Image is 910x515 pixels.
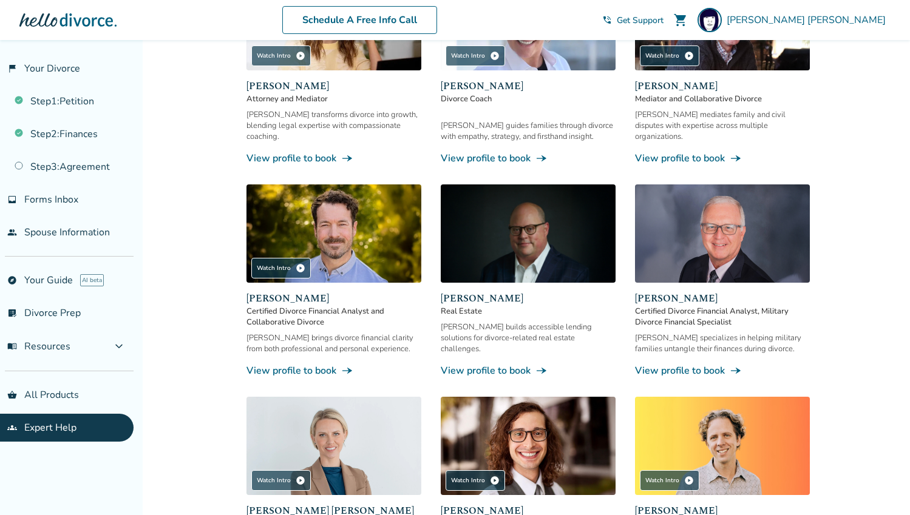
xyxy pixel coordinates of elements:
span: play_circle [296,476,305,485]
span: people [7,227,17,237]
iframe: Chat Widget [849,457,910,515]
span: shopping_basket [7,390,17,400]
a: View profile to bookline_end_arrow_notch [441,152,616,165]
img: Melissa Wheeler Hoff [246,397,421,495]
a: Schedule A Free Info Call [282,6,437,34]
span: Real Estate [441,306,616,317]
span: line_end_arrow_notch [730,152,742,164]
div: Watch Intro [251,470,311,491]
span: [PERSON_NAME] [246,79,421,93]
span: Mediator and Collaborative Divorce [635,93,810,104]
span: play_circle [296,51,305,61]
a: View profile to bookline_end_arrow_notch [635,364,810,377]
span: line_end_arrow_notch [535,365,548,377]
span: line_end_arrow_notch [341,365,353,377]
span: Divorce Coach [441,93,616,104]
img: Claudia Richman [698,8,722,32]
span: play_circle [296,263,305,273]
div: [PERSON_NAME] mediates family and civil disputes with expertise across multiple organizations. [635,109,810,142]
a: View profile to bookline_end_arrow_notch [441,364,616,377]
span: Certified Divorce Financial Analyst and Collaborative Divorce [246,306,421,328]
span: expand_more [112,339,126,354]
img: James Traub [635,397,810,495]
span: [PERSON_NAME] [441,79,616,93]
div: [PERSON_NAME] transforms divorce into growth, blending legal expertise with compassionate coaching. [246,109,421,142]
span: list_alt_check [7,308,17,318]
span: [PERSON_NAME] [PERSON_NAME] [727,13,891,27]
img: John Duffy [246,184,421,283]
div: Watch Intro [640,470,699,491]
span: play_circle [684,476,694,485]
span: Attorney and Mediator [246,93,421,104]
span: [PERSON_NAME] [635,79,810,93]
a: View profile to bookline_end_arrow_notch [246,364,421,377]
div: [PERSON_NAME] guides families through divorce with empathy, strategy, and firsthand insight. [441,120,616,142]
span: Forms Inbox [24,193,78,206]
a: phone_in_talkGet Support [602,15,664,26]
img: Chris Freemott [441,184,616,283]
span: play_circle [490,476,500,485]
span: menu_book [7,342,17,351]
div: Watch Intro [446,470,505,491]
div: Watch Intro [446,45,505,66]
div: Watch Intro [640,45,699,66]
span: line_end_arrow_notch [535,152,548,164]
a: View profile to bookline_end_arrow_notch [246,152,421,165]
div: [PERSON_NAME] brings divorce financial clarity from both professional and personal experience. [246,332,421,354]
span: inbox [7,195,17,204]
span: play_circle [490,51,500,61]
span: [PERSON_NAME] [246,291,421,306]
span: [PERSON_NAME] [441,291,616,306]
span: phone_in_talk [602,15,612,25]
span: explore [7,275,17,285]
span: groups [7,423,17,433]
div: [PERSON_NAME] specializes in helping military families untangle their finances during divorce. [635,332,810,354]
span: line_end_arrow_notch [341,152,353,164]
div: Watch Intro [251,258,311,278]
span: [PERSON_NAME] [635,291,810,306]
a: View profile to bookline_end_arrow_notch [635,152,810,165]
img: Alex Glassmann [441,397,616,495]
span: flag_2 [7,64,17,73]
span: shopping_cart [673,13,688,27]
div: Watch Intro [251,45,311,66]
span: line_end_arrow_notch [730,365,742,377]
span: Certified Divorce Financial Analyst, Military Divorce Financial Specialist [635,306,810,328]
span: Resources [7,340,70,353]
div: [PERSON_NAME] builds accessible lending solutions for divorce-related real estate challenges. [441,321,616,354]
span: Get Support [617,15,664,26]
img: David Smith [635,184,810,283]
span: AI beta [80,274,104,286]
span: play_circle [684,51,694,61]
